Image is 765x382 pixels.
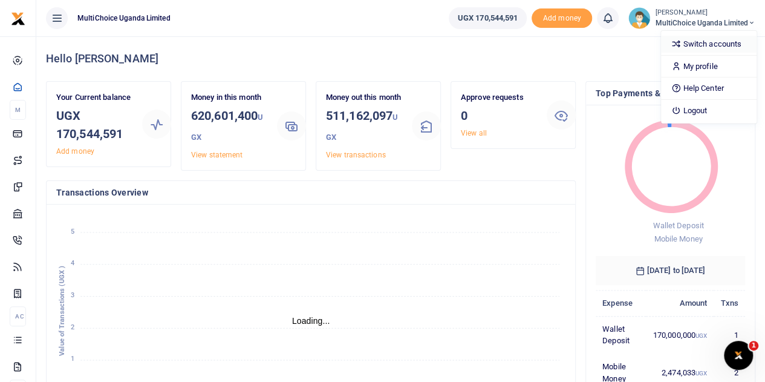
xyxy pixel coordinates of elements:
small: UGX [326,113,398,142]
th: Txns [714,290,745,316]
th: Expense [596,290,646,316]
a: View transactions [326,151,386,159]
a: profile-user [PERSON_NAME] MultiChoice Uganda Limited [628,7,755,29]
a: UGX 170,544,591 [449,7,527,29]
li: Toup your wallet [532,8,592,28]
p: Money out this month [326,91,402,104]
h3: UGX 170,544,591 [56,107,132,143]
small: UGX [191,113,263,142]
h6: [DATE] to [DATE] [596,256,745,285]
td: 1 [714,316,745,354]
h4: Transactions Overview [56,186,565,199]
h3: 511,162,097 [326,107,402,147]
tspan: 2 [71,323,74,331]
h3: 0 [461,107,537,125]
text: Value of Transactions (UGX ) [58,266,66,356]
span: Wallet Deposit [653,221,703,230]
td: 170,000,000 [646,316,714,354]
a: Add money [56,147,94,156]
a: View all [461,129,487,137]
a: Logout [661,102,757,119]
p: Your Current balance [56,91,132,104]
span: 1 [749,341,758,351]
text: Loading... [292,316,330,326]
img: profile-user [628,7,650,29]
li: Wallet ballance [444,7,532,29]
span: UGX 170,544,591 [458,12,518,24]
h4: Hello [PERSON_NAME] [46,52,755,65]
img: logo-small [11,12,25,26]
h3: 620,601,400 [191,107,267,147]
tspan: 1 [71,355,74,363]
a: View statement [191,151,243,159]
a: My profile [661,58,757,75]
td: Wallet Deposit [596,316,646,354]
tspan: 5 [71,228,74,235]
span: MultiChoice Uganda Limited [655,18,755,28]
li: Ac [10,306,26,326]
a: Help Center [661,80,757,97]
p: Money in this month [191,91,267,104]
a: logo-small logo-large logo-large [11,13,25,22]
h4: Top Payments & Expenses [596,87,745,100]
tspan: 3 [71,291,74,299]
small: UGX [695,332,707,339]
small: UGX [695,370,707,377]
span: Mobile Money [654,234,702,243]
tspan: 4 [71,259,74,267]
small: [PERSON_NAME] [655,8,755,18]
a: Add money [532,13,592,22]
span: Add money [532,8,592,28]
th: Amount [646,290,714,316]
li: M [10,100,26,120]
a: Switch accounts [661,36,757,53]
span: MultiChoice Uganda Limited [73,13,175,24]
p: Approve requests [461,91,537,104]
iframe: Intercom live chat [724,341,753,370]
